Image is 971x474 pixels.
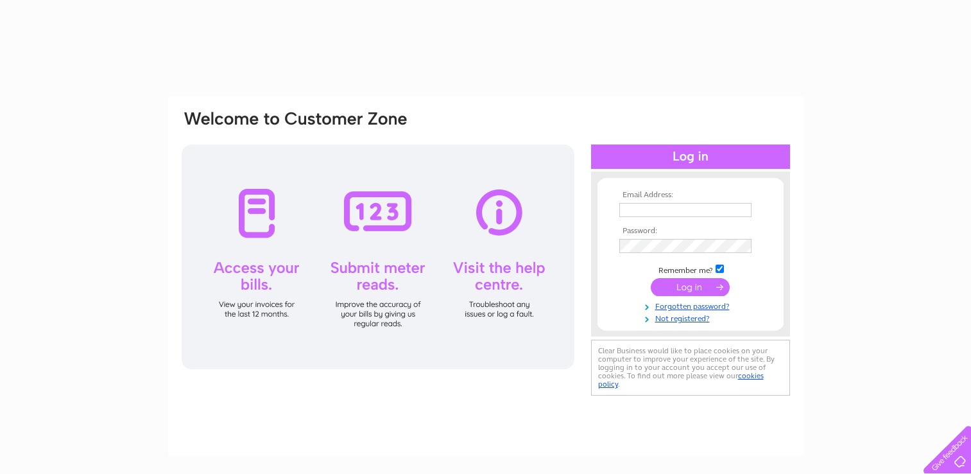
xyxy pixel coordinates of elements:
th: Password: [616,227,765,236]
a: Not registered? [619,312,765,324]
div: Clear Business would like to place cookies on your computer to improve your experience of the sit... [591,340,790,396]
td: Remember me? [616,263,765,276]
a: Forgotten password? [619,299,765,312]
input: Submit [651,278,730,296]
a: cookies policy [598,371,764,389]
th: Email Address: [616,191,765,200]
